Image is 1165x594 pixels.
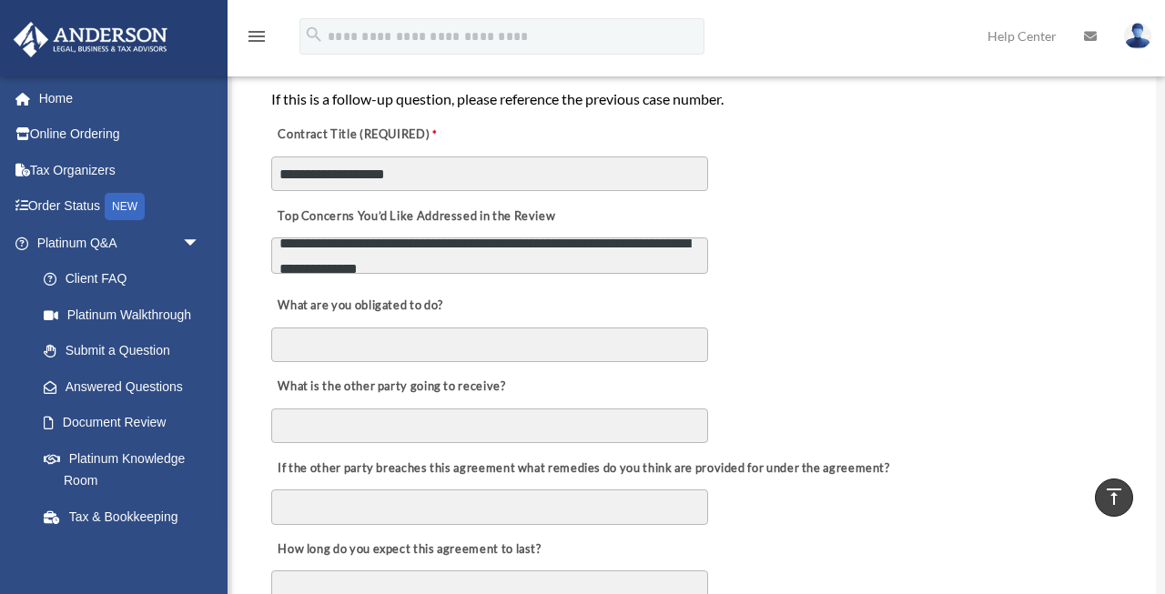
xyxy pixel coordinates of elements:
[246,25,268,47] i: menu
[13,116,228,153] a: Online Ordering
[182,225,218,262] span: arrow_drop_down
[13,225,228,261] a: Platinum Q&Aarrow_drop_down
[1095,478,1133,517] a: vertical_align_top
[25,333,228,369] a: Submit a Question
[271,204,561,229] label: Top Concerns You’d Like Addressed in the Review
[271,123,453,148] label: Contract Title (REQUIRED)
[1124,23,1151,49] img: User Pic
[246,32,268,47] a: menu
[271,375,511,400] label: What is the other party going to receive?
[271,456,895,481] label: If the other party breaches this agreement what remedies do you think are provided for under the ...
[13,152,228,188] a: Tax Organizers
[25,261,228,297] a: Client FAQ
[1103,486,1125,508] i: vertical_align_top
[13,80,228,116] a: Home
[304,25,324,45] i: search
[8,22,173,57] img: Anderson Advisors Platinum Portal
[25,498,228,557] a: Tax & Bookkeeping Packages
[271,294,453,319] label: What are you obligated to do?
[25,297,228,333] a: Platinum Walkthrough
[105,193,145,220] div: NEW
[271,537,546,562] label: How long do you expect this agreement to last?
[13,188,228,226] a: Order StatusNEW
[25,405,218,441] a: Document Review
[25,368,228,405] a: Answered Questions
[25,440,228,498] a: Platinum Knowledge Room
